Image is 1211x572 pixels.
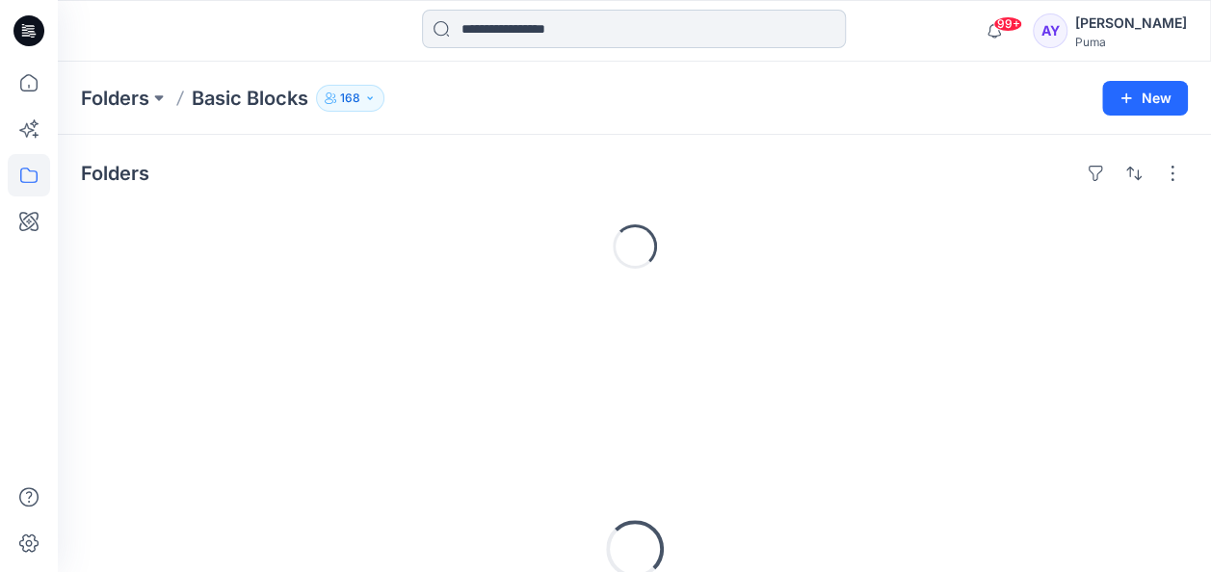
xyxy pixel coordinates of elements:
[192,85,308,112] p: Basic Blocks
[1102,81,1188,116] button: New
[1075,35,1187,49] div: Puma
[81,162,149,185] h4: Folders
[340,88,360,109] p: 168
[1075,12,1187,35] div: [PERSON_NAME]
[993,16,1022,32] span: 99+
[1033,13,1067,48] div: AY
[81,85,149,112] a: Folders
[316,85,384,112] button: 168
